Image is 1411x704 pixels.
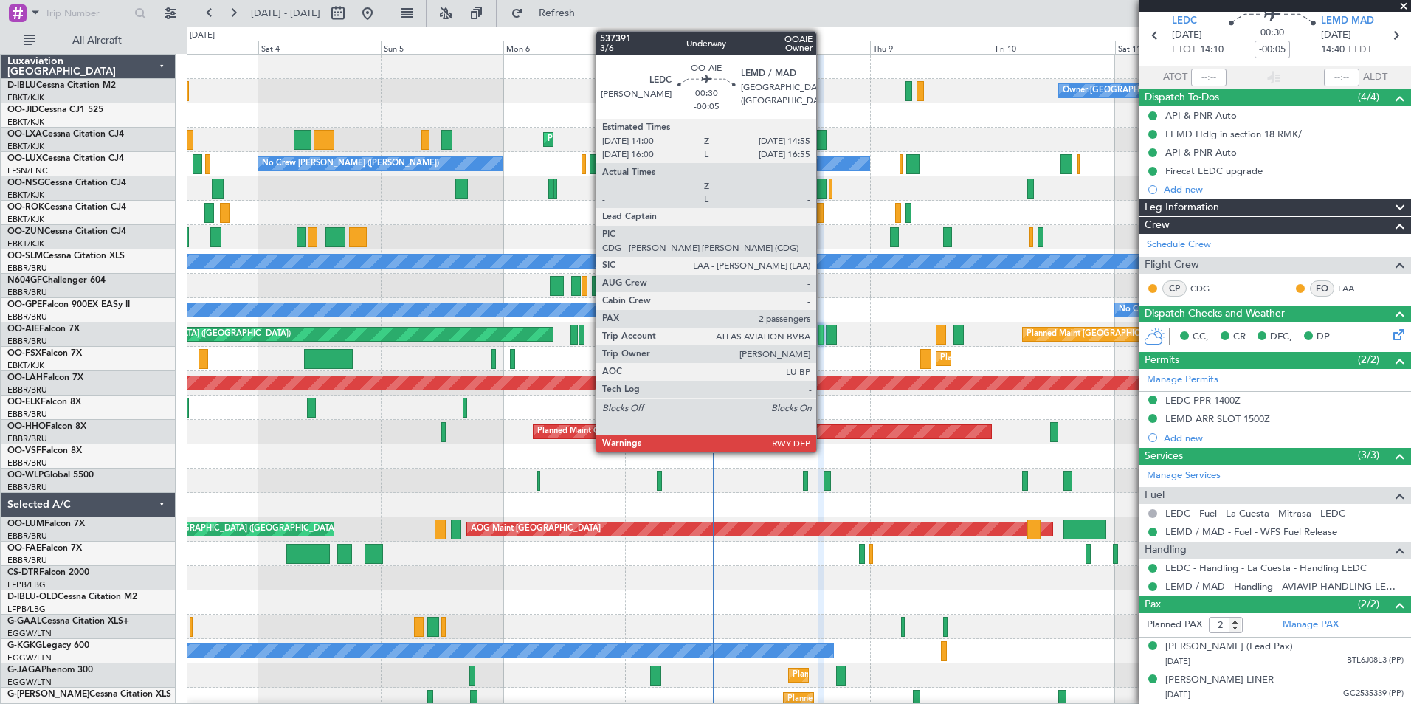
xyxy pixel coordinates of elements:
[7,544,41,553] span: OO-FAE
[1147,373,1218,387] a: Manage Permits
[471,518,601,540] div: AOG Maint [GEOGRAPHIC_DATA]
[7,190,44,201] a: EBKT/KJK
[7,81,36,90] span: D-IBLU
[7,593,58,601] span: D-IBLU-OLD
[7,154,42,163] span: OO-LUX
[1193,330,1209,345] span: CC,
[7,179,44,187] span: OO-NSG
[1145,487,1165,504] span: Fuel
[258,41,381,54] div: Sat 4
[1165,673,1274,688] div: [PERSON_NAME] LINER
[1321,14,1374,29] span: LEMD MAD
[1163,70,1187,85] span: ATOT
[7,106,103,114] a: OO-JIDCessna CJ1 525
[7,409,47,420] a: EBBR/BRU
[381,41,503,54] div: Sun 5
[1321,28,1351,43] span: [DATE]
[7,568,89,577] a: CS-DTRFalcon 2000
[16,29,160,52] button: All Aircraft
[7,179,126,187] a: OO-NSGCessna Citation CJ4
[7,446,82,455] a: OO-VSFFalcon 8X
[1310,280,1334,297] div: FO
[1165,413,1270,425] div: LEMD ARR SLOT 1500Z
[1165,656,1190,667] span: [DATE]
[1145,596,1161,613] span: Pax
[7,690,89,699] span: G-[PERSON_NAME]
[7,130,42,139] span: OO-LXA
[7,141,44,152] a: EBKT/KJK
[7,604,46,615] a: LFPB/LBG
[793,664,1025,686] div: Planned Maint [GEOGRAPHIC_DATA] ([GEOGRAPHIC_DATA])
[7,471,44,480] span: OO-WLP
[993,41,1115,54] div: Fri 10
[7,373,83,382] a: OO-LAHFalcon 7X
[1358,447,1379,463] span: (3/3)
[1145,257,1199,274] span: Flight Crew
[7,227,44,236] span: OO-ZUN
[1191,69,1227,86] input: --:--
[7,471,94,480] a: OO-WLPGlobal 5500
[7,325,39,334] span: OO-AIE
[7,300,130,309] a: OO-GPEFalcon 900EX EASy II
[7,579,46,590] a: LFPB/LBG
[1358,352,1379,367] span: (2/2)
[1147,238,1211,252] a: Schedule Crew
[7,154,124,163] a: OO-LUXCessna Citation CJ4
[1164,432,1404,444] div: Add new
[748,41,870,54] div: Wed 8
[1115,41,1238,54] div: Sat 11
[7,349,41,358] span: OO-FSX
[1260,26,1284,41] span: 00:30
[1147,469,1221,483] a: Manage Services
[7,677,52,688] a: EGGW/LTN
[1190,282,1224,295] a: CDG
[1165,562,1367,574] a: LEDC - Handling - La Cuesta - Handling LEDC
[7,203,44,212] span: OO-ROK
[7,433,47,444] a: EBBR/BRU
[503,41,626,54] div: Mon 6
[629,153,807,175] div: No Crew [PERSON_NAME] ([PERSON_NAME])
[1233,330,1246,345] span: CR
[1147,618,1202,632] label: Planned PAX
[7,117,44,128] a: EBKT/KJK
[1145,352,1179,369] span: Permits
[7,482,47,493] a: EBBR/BRU
[1119,299,1366,321] div: No Crew [GEOGRAPHIC_DATA] ([GEOGRAPHIC_DATA] National)
[1165,525,1337,538] a: LEMD / MAD - Fuel - WFS Fuel Release
[7,92,44,103] a: EBKT/KJK
[1348,43,1372,58] span: ELDT
[106,518,373,540] div: Planned Maint [GEOGRAPHIC_DATA] ([GEOGRAPHIC_DATA] National)
[1145,306,1285,322] span: Dispatch Checks and Weather
[7,666,93,674] a: G-JAGAPhenom 300
[1172,43,1196,58] span: ETOT
[7,398,81,407] a: OO-ELKFalcon 8X
[7,349,82,358] a: OO-FSXFalcon 7X
[1347,655,1404,667] span: BTL6J08L3 (PP)
[1145,89,1219,106] span: Dispatch To-Dos
[7,325,80,334] a: OO-AIEFalcon 7X
[1063,80,1262,102] div: Owner [GEOGRAPHIC_DATA]-[GEOGRAPHIC_DATA]
[7,214,44,225] a: EBKT/KJK
[45,2,130,24] input: Trip Number
[1162,280,1187,297] div: CP
[1321,43,1345,58] span: 14:40
[7,252,125,260] a: OO-SLMCessna Citation XLS
[7,422,46,431] span: OO-HHO
[7,531,47,542] a: EBBR/BRU
[1165,640,1293,655] div: [PERSON_NAME] (Lead Pax)
[1145,448,1183,465] span: Services
[7,652,52,663] a: EGGW/LTN
[1172,14,1197,29] span: LEDC
[1338,282,1371,295] a: LAA
[7,568,39,577] span: CS-DTR
[7,311,47,322] a: EBBR/BRU
[1165,507,1345,520] a: LEDC - Fuel - La Cuesta - Mitrasa - LEDC
[7,690,171,699] a: G-[PERSON_NAME]Cessna Citation XLS
[7,360,44,371] a: EBKT/KJK
[7,238,44,249] a: EBKT/KJK
[7,593,137,601] a: D-IBLU-OLDCessna Citation M2
[7,130,124,139] a: OO-LXACessna Citation CJ4
[1027,323,1259,345] div: Planned Maint [GEOGRAPHIC_DATA] ([GEOGRAPHIC_DATA])
[1145,542,1187,559] span: Handling
[7,666,41,674] span: G-JAGA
